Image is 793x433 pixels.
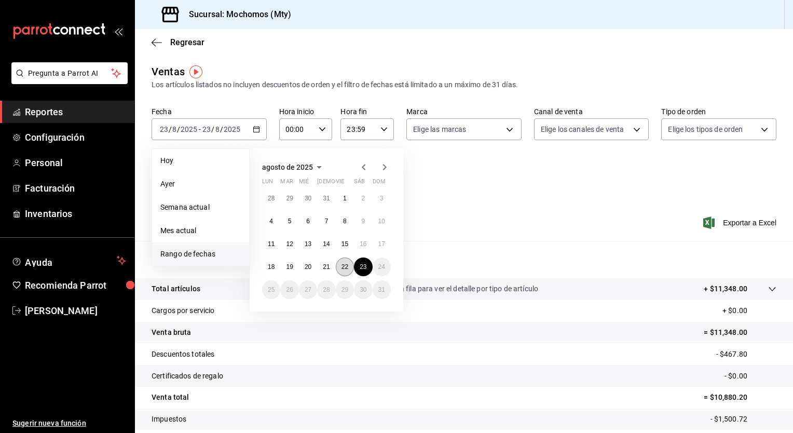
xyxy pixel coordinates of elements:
[25,278,126,292] span: Recomienda Parrot
[373,189,391,208] button: 3 de agosto de 2025
[661,108,776,115] label: Tipo de orden
[280,258,298,276] button: 19 de agosto de 2025
[354,189,372,208] button: 2 de agosto de 2025
[25,181,126,195] span: Facturación
[317,212,335,231] button: 7 de agosto de 2025
[378,218,385,225] abbr: 10 de agosto de 2025
[7,75,128,86] a: Pregunta a Parrot AI
[305,240,311,248] abbr: 13 de agosto de 2025
[710,414,776,425] p: - $1,500.72
[152,327,191,338] p: Venta bruta
[373,212,391,231] button: 10 de agosto de 2025
[299,212,317,231] button: 6 de agosto de 2025
[336,189,354,208] button: 1 de agosto de 2025
[177,125,180,133] span: /
[323,195,330,202] abbr: 31 de julio de 2025
[286,240,293,248] abbr: 12 de agosto de 2025
[262,212,280,231] button: 4 de agosto de 2025
[152,283,200,294] p: Total artículos
[341,286,348,293] abbr: 29 de agosto de 2025
[12,418,126,429] span: Sugerir nueva función
[25,130,126,144] span: Configuración
[268,195,275,202] abbr: 28 de julio de 2025
[343,218,347,225] abbr: 8 de agosto de 2025
[202,125,211,133] input: --
[279,108,333,115] label: Hora inicio
[25,156,126,170] span: Personal
[268,263,275,270] abbr: 18 de agosto de 2025
[354,178,365,189] abbr: sábado
[189,65,202,78] img: Tooltip marker
[215,125,220,133] input: --
[716,349,776,360] p: - $467.80
[317,235,335,253] button: 14 de agosto de 2025
[722,305,776,316] p: + $0.00
[323,263,330,270] abbr: 21 de agosto de 2025
[280,212,298,231] button: 5 de agosto de 2025
[724,371,776,382] p: - $0.00
[704,327,776,338] p: = $11,348.00
[152,349,214,360] p: Descuentos totales
[354,280,372,299] button: 30 de agosto de 2025
[323,286,330,293] abbr: 28 de agosto de 2025
[262,161,325,173] button: agosto de 2025
[317,280,335,299] button: 28 de agosto de 2025
[280,280,298,299] button: 26 de agosto de 2025
[25,304,126,318] span: [PERSON_NAME]
[160,225,241,236] span: Mes actual
[354,235,372,253] button: 16 de agosto de 2025
[25,254,113,267] span: Ayuda
[354,212,372,231] button: 9 de agosto de 2025
[373,280,391,299] button: 31 de agosto de 2025
[306,218,310,225] abbr: 6 de agosto de 2025
[373,178,386,189] abbr: domingo
[668,124,743,134] span: Elige los tipos de orden
[299,258,317,276] button: 20 de agosto de 2025
[25,207,126,221] span: Inventarios
[361,195,365,202] abbr: 2 de agosto de 2025
[361,218,365,225] abbr: 9 de agosto de 2025
[317,178,378,189] abbr: jueves
[354,258,372,276] button: 23 de agosto de 2025
[336,178,344,189] abbr: viernes
[220,125,223,133] span: /
[152,392,189,403] p: Venta total
[152,37,204,47] button: Regresar
[705,216,776,229] button: Exportar a Excel
[180,125,198,133] input: ----
[373,235,391,253] button: 17 de agosto de 2025
[325,218,329,225] abbr: 7 de agosto de 2025
[262,258,280,276] button: 18 de agosto de 2025
[317,189,335,208] button: 31 de julio de 2025
[534,108,649,115] label: Canal de venta
[406,108,522,115] label: Marca
[305,263,311,270] abbr: 20 de agosto de 2025
[160,202,241,213] span: Semana actual
[152,108,267,115] label: Fecha
[152,253,776,266] p: Resumen
[366,283,538,294] p: Da clic en la fila para ver el detalle por tipo de artículo
[152,371,223,382] p: Certificados de regalo
[152,64,185,79] div: Ventas
[152,414,186,425] p: Impuestos
[169,125,172,133] span: /
[305,286,311,293] abbr: 27 de agosto de 2025
[341,263,348,270] abbr: 22 de agosto de 2025
[305,195,311,202] abbr: 30 de julio de 2025
[317,258,335,276] button: 21 de agosto de 2025
[159,125,169,133] input: --
[360,240,366,248] abbr: 16 de agosto de 2025
[223,125,241,133] input: ----
[268,286,275,293] abbr: 25 de agosto de 2025
[323,240,330,248] abbr: 14 de agosto de 2025
[172,125,177,133] input: --
[25,105,126,119] span: Reportes
[160,155,241,166] span: Hoy
[299,189,317,208] button: 30 de julio de 2025
[413,124,466,134] span: Elige las marcas
[11,62,128,84] button: Pregunta a Parrot AI
[262,235,280,253] button: 11 de agosto de 2025
[299,235,317,253] button: 13 de agosto de 2025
